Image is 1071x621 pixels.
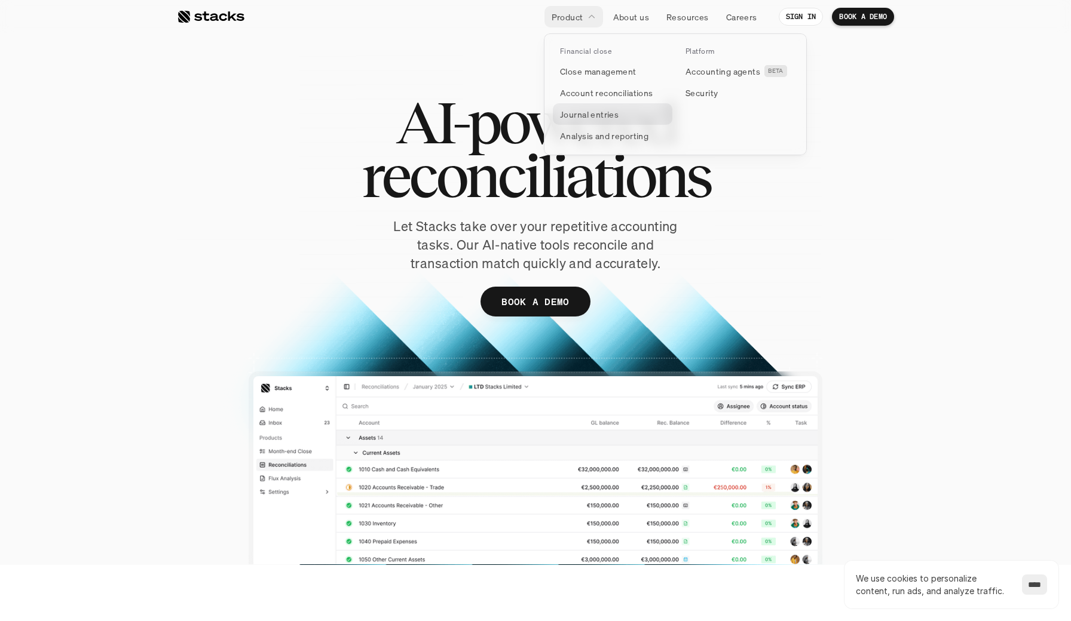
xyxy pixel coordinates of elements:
[686,65,760,78] p: Accounting agents
[481,287,590,316] a: BOOK A DEMO
[832,8,894,26] a: BOOK A DEMO
[553,125,672,146] a: Analysis and reporting
[856,572,1010,597] p: We use cookies to personalize content, run ads, and analyze traffic.
[779,8,824,26] a: SIGN IN
[666,11,709,23] p: Resources
[659,6,716,27] a: Resources
[839,13,887,21] p: BOOK A DEMO
[553,82,672,103] a: Account reconciliations
[141,228,194,236] a: Privacy Policy
[560,87,653,99] p: Account reconciliations
[560,130,648,142] p: Analysis and reporting
[613,11,649,23] p: About us
[362,149,710,203] span: reconciliations
[719,6,764,27] a: Careers
[560,47,611,56] p: Financial close
[686,47,715,56] p: Platform
[726,11,757,23] p: Careers
[396,96,675,149] span: AI-powered
[501,293,570,310] p: BOOK A DEMO
[686,87,718,99] p: Security
[768,67,784,75] h2: BETA
[552,11,583,23] p: Product
[786,13,816,21] p: SIGN IN
[371,217,700,272] p: Let Stacks take over your repetitive accounting tasks. Our AI-native tools reconcile and transact...
[553,103,672,125] a: Journal entries
[606,6,656,27] a: About us
[678,82,798,103] a: Security
[553,60,672,82] a: Close management
[560,65,637,78] p: Close management
[678,60,798,82] a: Accounting agentsBETA
[560,108,619,121] p: Journal entries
